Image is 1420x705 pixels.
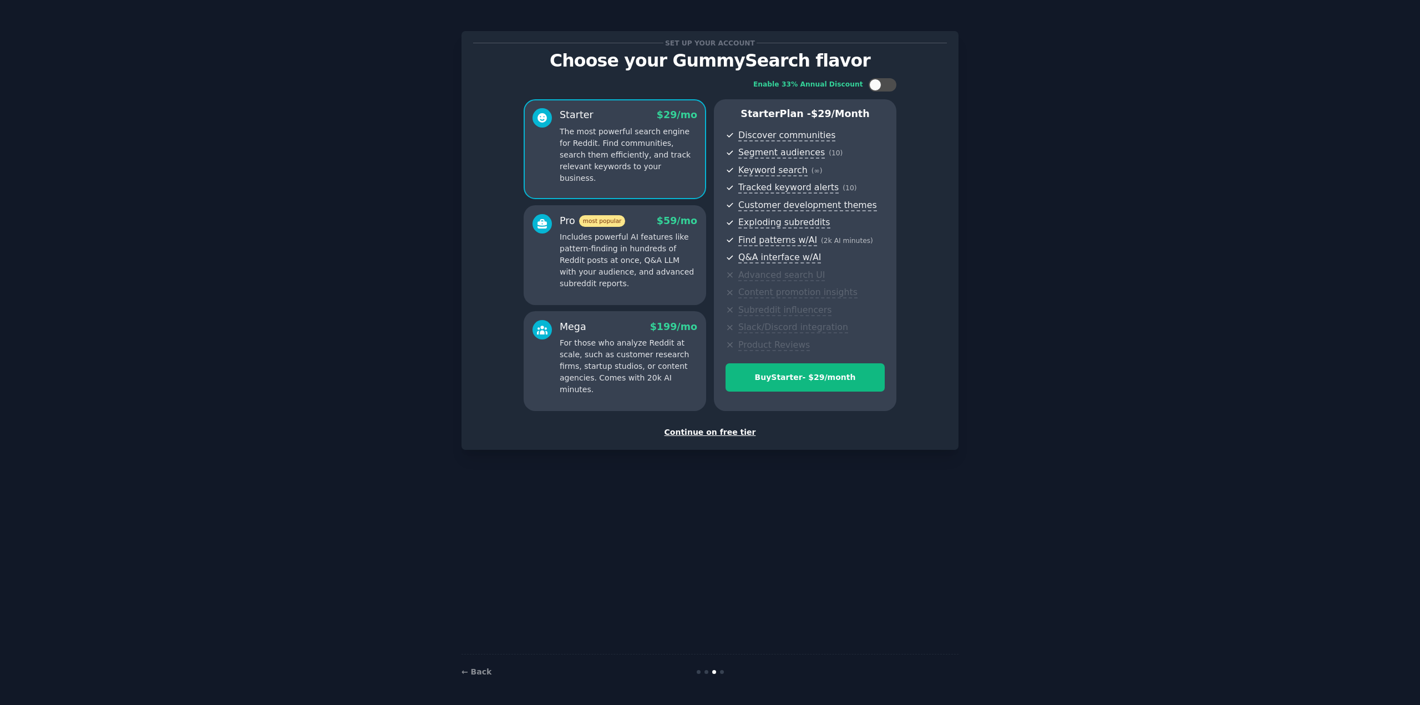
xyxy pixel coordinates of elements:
[738,165,808,176] span: Keyword search
[560,337,697,395] p: For those who analyze Reddit at scale, such as customer research firms, startup studios, or conte...
[657,215,697,226] span: $ 59 /mo
[738,339,810,351] span: Product Reviews
[461,667,491,676] a: ← Back
[726,363,885,392] button: BuyStarter- $29/month
[726,372,884,383] div: Buy Starter - $ 29 /month
[560,320,586,334] div: Mega
[579,215,626,227] span: most popular
[811,108,870,119] span: $ 29 /month
[738,322,848,333] span: Slack/Discord integration
[812,167,823,175] span: ( ∞ )
[663,37,757,49] span: Set up your account
[726,107,885,121] p: Starter Plan -
[560,231,697,290] p: Includes powerful AI features like pattern-finding in hundreds of Reddit posts at once, Q&A LLM w...
[753,80,863,90] div: Enable 33% Annual Discount
[738,270,825,281] span: Advanced search UI
[738,235,817,246] span: Find patterns w/AI
[829,149,843,157] span: ( 10 )
[738,182,839,194] span: Tracked keyword alerts
[738,305,831,316] span: Subreddit influencers
[473,427,947,438] div: Continue on free tier
[738,252,821,263] span: Q&A interface w/AI
[821,237,873,245] span: ( 2k AI minutes )
[657,109,697,120] span: $ 29 /mo
[738,287,858,298] span: Content promotion insights
[738,200,877,211] span: Customer development themes
[560,214,625,228] div: Pro
[738,130,835,141] span: Discover communities
[560,126,697,184] p: The most powerful search engine for Reddit. Find communities, search them efficiently, and track ...
[738,147,825,159] span: Segment audiences
[650,321,697,332] span: $ 199 /mo
[560,108,594,122] div: Starter
[843,184,856,192] span: ( 10 )
[473,51,947,70] p: Choose your GummySearch flavor
[738,217,830,229] span: Exploding subreddits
